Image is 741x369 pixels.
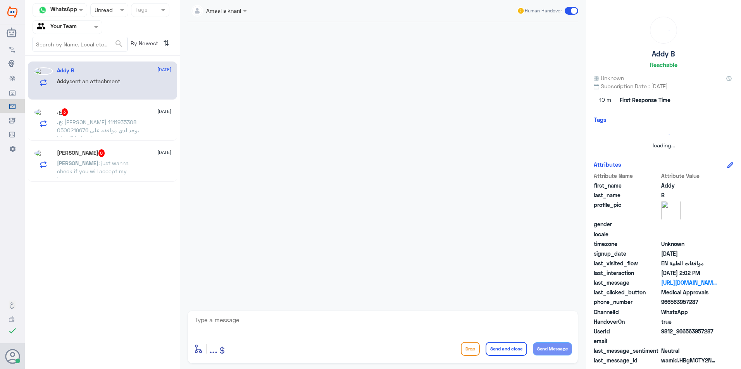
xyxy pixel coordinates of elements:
[209,342,217,355] span: ...
[114,38,124,50] button: search
[128,37,160,52] span: By Newest
[661,249,717,258] span: 2025-09-04T10:27:57.241Z
[661,347,717,355] span: 0
[661,337,717,345] span: null
[594,116,607,123] h6: Tags
[594,161,621,168] h6: Attributes
[650,61,677,68] h6: Reachable
[661,230,717,238] span: null
[34,67,53,75] img: picture
[661,356,717,364] span: wamid.HBgMOTY2NTYzOTU3Mjg3FQIAEhgUNUVENkFCOENFRkI0MENERThBREQA
[620,96,670,104] span: First Response Time
[594,308,660,316] span: ChannelId
[486,342,527,356] button: Send and close
[594,240,660,248] span: timezone
[594,259,660,267] span: last_visited_flow
[594,337,660,345] span: email
[57,160,129,183] span: : just wanna check if you will accept my insurance
[661,220,717,228] span: null
[57,67,74,74] h5: Addy B
[594,93,617,107] span: 10 m
[594,327,660,335] span: UserId
[594,82,733,90] span: Subscription Date : [DATE]
[594,347,660,355] span: last_message_sentiment
[661,308,717,316] span: 2
[157,66,171,73] span: [DATE]
[533,342,572,355] button: Send Message
[661,318,717,326] span: true
[594,318,660,326] span: HandoverOn
[5,349,20,364] button: Avatar
[594,288,660,296] span: last_clicked_button
[8,326,17,335] i: check
[594,249,660,258] span: signup_date
[163,37,169,50] i: ⇅
[114,39,124,48] span: search
[57,160,98,166] span: [PERSON_NAME]
[57,119,139,142] span: : [PERSON_NAME] 1111935308 0500219676 يوجد لدي موافقه على عملية وابغا اكنسلها
[594,278,660,287] span: last_message
[37,4,48,16] img: whatsapp.png
[34,108,53,116] img: picture
[37,21,48,33] img: yourTeam.svg
[661,191,717,199] span: B
[594,356,660,364] span: last_message_id
[661,269,717,277] span: 2025-09-04T11:02:38.063Z
[594,172,660,180] span: Attribute Name
[596,128,731,141] div: loading...
[7,6,17,18] img: Widebot Logo
[57,149,105,157] h5: Ella
[594,201,660,219] span: profile_pic
[157,108,171,115] span: [DATE]
[57,119,62,125] span: .ع
[661,259,717,267] span: موافقات الطبية EN
[594,230,660,238] span: locale
[62,108,68,116] span: 3
[652,50,675,58] h5: Addy B
[525,7,562,14] span: Human Handover
[98,149,105,157] span: 8
[661,288,717,296] span: Medical Approvals
[661,181,717,190] span: Addy
[209,340,217,357] button: ...
[594,181,660,190] span: first_name
[652,19,675,41] div: loading...
[661,240,717,248] span: Unknown
[594,298,660,306] span: phone_number
[157,149,171,156] span: [DATE]
[69,78,120,84] span: sent an attachment
[661,201,681,220] img: picture
[57,78,69,84] span: Addy
[594,191,660,199] span: last_name
[57,108,68,116] h5: .ع
[661,172,717,180] span: Attribute Value
[661,298,717,306] span: 966563957287
[33,37,127,51] input: Search by Name, Local etc…
[594,269,660,277] span: last_interaction
[134,5,148,15] div: Tags
[461,342,480,356] button: Drop
[594,220,660,228] span: gender
[34,149,53,157] img: picture
[653,142,675,149] span: loading...
[661,278,717,287] a: [URL][DOMAIN_NAME]
[594,74,624,82] span: Unknown
[661,327,717,335] span: 9812_966563957287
